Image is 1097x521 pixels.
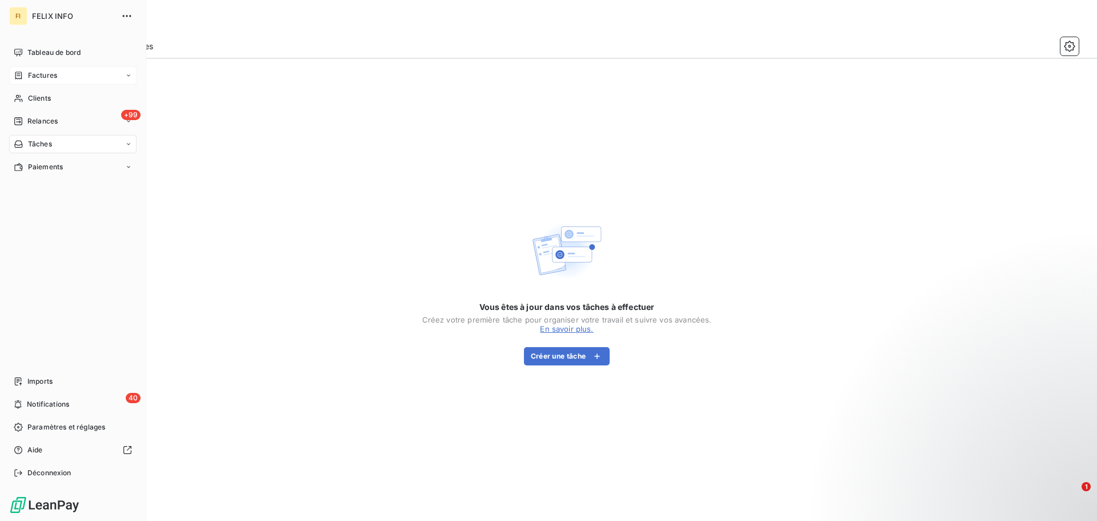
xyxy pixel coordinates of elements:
[422,315,712,324] div: Créez votre première tâche pour organiser votre travail et suivre vos avancées.
[479,301,655,313] span: Vous êtes à jour dans vos tâches à effectuer
[126,393,141,403] span: 40
[32,11,114,21] span: FELIX INFO
[530,214,603,288] img: Empty state
[28,93,51,104] span: Clients
[27,468,71,478] span: Déconnexion
[27,445,43,455] span: Aide
[27,376,53,387] span: Imports
[868,410,1097,490] iframe: Intercom notifications message
[28,139,52,149] span: Tâches
[524,347,610,365] button: Créer une tâche
[27,116,58,126] span: Relances
[9,441,137,459] a: Aide
[28,70,57,81] span: Factures
[540,324,593,333] a: En savoir plus.
[27,47,81,58] span: Tableau de bord
[28,162,63,172] span: Paiements
[1058,482,1086,510] iframe: Intercom live chat
[9,496,80,514] img: Logo LeanPay
[9,7,27,25] div: FI
[121,110,141,120] span: +99
[27,422,105,432] span: Paramètres et réglages
[27,399,69,409] span: Notifications
[1082,482,1091,491] span: 1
